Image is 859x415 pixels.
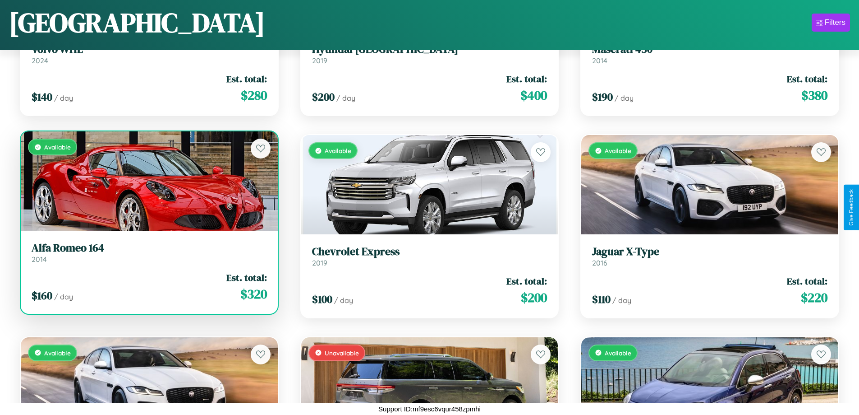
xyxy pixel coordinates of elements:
span: Available [44,349,71,357]
span: Est. total: [506,275,547,288]
span: / day [54,93,73,103]
p: Support ID: mf9esc6vqur458zpmhi [378,403,481,415]
span: Available [605,147,631,154]
span: Est. total: [226,271,267,284]
span: 2014 [32,255,47,264]
h1: [GEOGRAPHIC_DATA] [9,4,265,41]
h3: Chevrolet Express [312,245,547,258]
span: Available [44,143,71,151]
span: Available [605,349,631,357]
span: $ 200 [521,289,547,307]
a: Volvo WHL2024 [32,43,267,65]
span: $ 160 [32,288,52,303]
span: Est. total: [506,72,547,85]
a: Hyundai [GEOGRAPHIC_DATA]2019 [312,43,547,65]
span: 2019 [312,56,327,65]
span: / day [336,93,355,103]
span: $ 320 [240,285,267,303]
h3: Jaguar X-Type [592,245,827,258]
span: Est. total: [787,72,827,85]
span: 2014 [592,56,607,65]
span: Est. total: [787,275,827,288]
h3: Hyundai [GEOGRAPHIC_DATA] [312,43,547,56]
span: $ 140 [32,89,52,104]
span: Est. total: [226,72,267,85]
a: Jaguar X-Type2016 [592,245,827,267]
h3: Alfa Romeo 164 [32,242,267,255]
span: / day [334,296,353,305]
div: Filters [825,18,845,27]
span: $ 220 [801,289,827,307]
a: Maserati 4302014 [592,43,827,65]
span: $ 100 [312,292,332,307]
span: / day [54,292,73,301]
span: $ 380 [801,86,827,104]
span: $ 400 [520,86,547,104]
span: 2024 [32,56,48,65]
span: $ 280 [241,86,267,104]
span: / day [615,93,634,103]
button: Filters [812,14,850,32]
span: $ 110 [592,292,611,307]
span: 2019 [312,258,327,267]
a: Chevrolet Express2019 [312,245,547,267]
span: $ 190 [592,89,613,104]
div: Give Feedback [848,189,854,226]
span: 2016 [592,258,607,267]
span: $ 200 [312,89,335,104]
span: / day [612,296,631,305]
a: Alfa Romeo 1642014 [32,242,267,264]
span: Unavailable [325,349,359,357]
span: Available [325,147,351,154]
